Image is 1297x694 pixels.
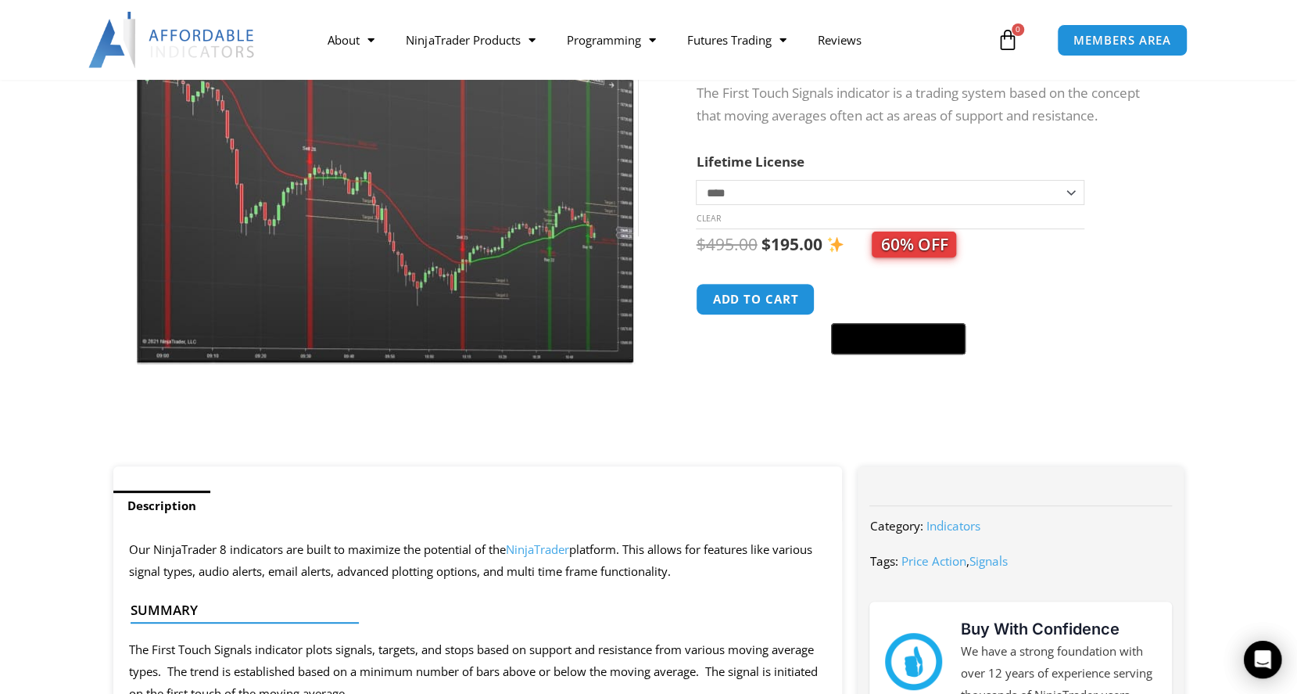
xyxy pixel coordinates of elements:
[872,232,956,257] span: 60% OFF
[901,553,1007,569] span: ,
[885,633,941,689] img: mark thumbs good 43913 | Affordable Indicators – NinjaTrader
[696,213,720,224] a: Clear options
[1244,641,1281,678] div: Open Intercom Messenger
[696,82,1152,128] p: The First Touch Signals indicator is a trading system based on the concept that moving averages o...
[961,617,1156,641] h3: Buy With Confidence
[131,602,813,618] h4: Summary
[869,553,898,569] span: Tags:
[312,22,390,58] a: About
[1012,23,1024,36] span: 0
[506,541,569,557] a: NinjaTrader
[831,323,966,354] button: Buy with GPay
[312,22,992,58] nav: Menu
[901,553,966,569] a: Price Action
[828,281,969,318] iframe: Secure express checkout frame
[390,22,550,58] a: NinjaTrader Products
[696,153,804,171] label: Lifetime License
[761,233,770,255] span: $
[1073,34,1171,46] span: MEMBERS AREA
[969,553,1007,569] a: Signals
[696,233,757,255] bdi: 495.00
[1057,24,1188,56] a: MEMBERS AREA
[827,236,844,253] img: ✨
[671,22,801,58] a: Futures Trading
[129,541,812,579] span: Our NinjaTrader 8 indicators are built to maximize the potential of the platform. This allows for...
[696,283,815,315] button: Add to cart
[973,17,1042,63] a: 0
[88,12,256,68] img: LogoAI | Affordable Indicators – NinjaTrader
[113,491,210,521] a: Description
[696,365,1152,378] iframe: PayPal Message 1
[696,233,705,255] span: $
[801,22,876,58] a: Reviews
[926,518,980,534] a: Indicators
[550,22,671,58] a: Programming
[869,518,923,534] span: Category:
[761,233,822,255] bdi: 195.00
